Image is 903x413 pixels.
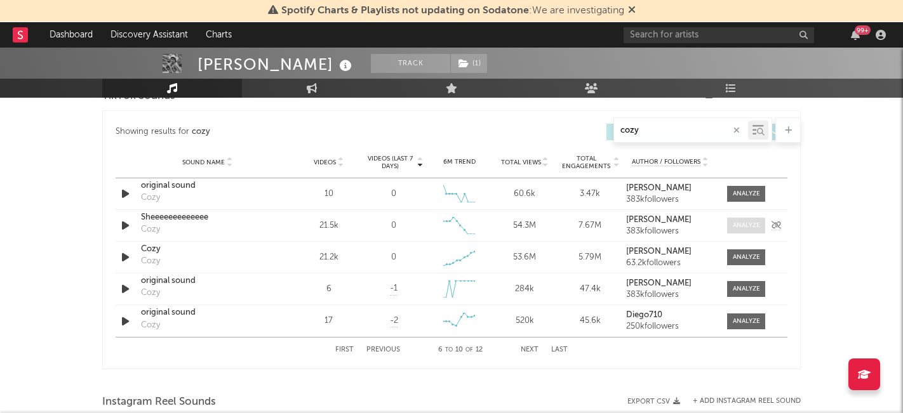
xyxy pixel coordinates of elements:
div: 53.6M [495,251,554,264]
button: + Add Instagram Reel Sound [693,398,801,405]
span: : We are investigating [281,6,624,16]
div: Cozy [141,319,160,332]
span: -2 [390,315,398,327]
div: 17 [299,315,358,327]
span: ( 1 ) [450,54,488,73]
a: [PERSON_NAME] [626,279,714,288]
a: original sound [141,180,274,192]
button: Next [521,346,538,353]
span: to [445,347,453,353]
span: -1 [390,282,398,295]
input: Search for artists [624,27,814,43]
div: 10 [299,188,358,200]
div: 383k followers [626,195,714,204]
span: Dismiss [628,6,636,16]
span: Videos [314,159,336,166]
div: 45.6k [561,315,620,327]
button: Last [551,346,568,353]
div: 54.3M [495,220,554,232]
div: 21.2k [299,251,358,264]
div: Cozy [141,192,160,204]
div: 63.2k followers [626,259,714,268]
div: Cozy [141,223,160,236]
a: Cozy [141,243,274,256]
span: Author / Followers [632,158,700,166]
strong: [PERSON_NAME] [626,184,692,192]
div: 5.79M [561,251,620,264]
div: 0 [391,188,396,200]
div: 6M Trend [430,157,489,167]
span: Instagram Reel Sounds [102,395,216,410]
strong: [PERSON_NAME] [626,247,692,256]
div: Cozy [141,255,160,268]
span: Total Engagements [561,155,612,170]
div: Cozy [141,287,160,299]
span: Videos (last 7 days) [365,155,416,170]
div: 284k [495,283,554,296]
div: 6 10 12 [425,343,495,358]
div: 0 [391,251,396,264]
div: 3.47k [561,188,620,200]
strong: [PERSON_NAME] [626,216,692,224]
div: 383k followers [626,291,714,299]
span: Total Views [501,159,541,166]
div: + Add Instagram Reel Sound [680,398,801,405]
div: 47.4k [561,283,620,296]
input: Search by song name or URL [614,126,748,136]
a: Sheeeeeeeeeeeee [141,211,274,224]
a: Dashboard [41,22,102,48]
div: 520k [495,315,554,327]
div: 99 + [855,25,871,35]
a: Charts [197,22,241,48]
span: Sound Name [182,159,225,166]
button: Export CSV [627,398,680,405]
div: 250k followers [626,322,714,331]
a: original sound [141,306,274,319]
a: Diego710 [626,311,714,320]
div: 60.6k [495,188,554,200]
a: [PERSON_NAME] [626,247,714,256]
a: original sound [141,275,274,287]
a: [PERSON_NAME] [626,184,714,193]
button: Previous [366,346,400,353]
a: Discovery Assistant [102,22,197,48]
a: [PERSON_NAME] [626,216,714,225]
div: 7.67M [561,220,620,232]
span: of [465,347,473,353]
button: (1) [451,54,487,73]
button: 99+ [851,30,860,40]
span: Spotify Charts & Playlists not updating on Sodatone [281,6,529,16]
div: 383k followers [626,227,714,236]
div: 6 [299,283,358,296]
div: [PERSON_NAME] [197,54,355,75]
strong: [PERSON_NAME] [626,279,692,287]
strong: Diego710 [626,311,662,319]
button: First [335,346,354,353]
div: 0 [391,220,396,232]
div: 21.5k [299,220,358,232]
button: Track [371,54,450,73]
